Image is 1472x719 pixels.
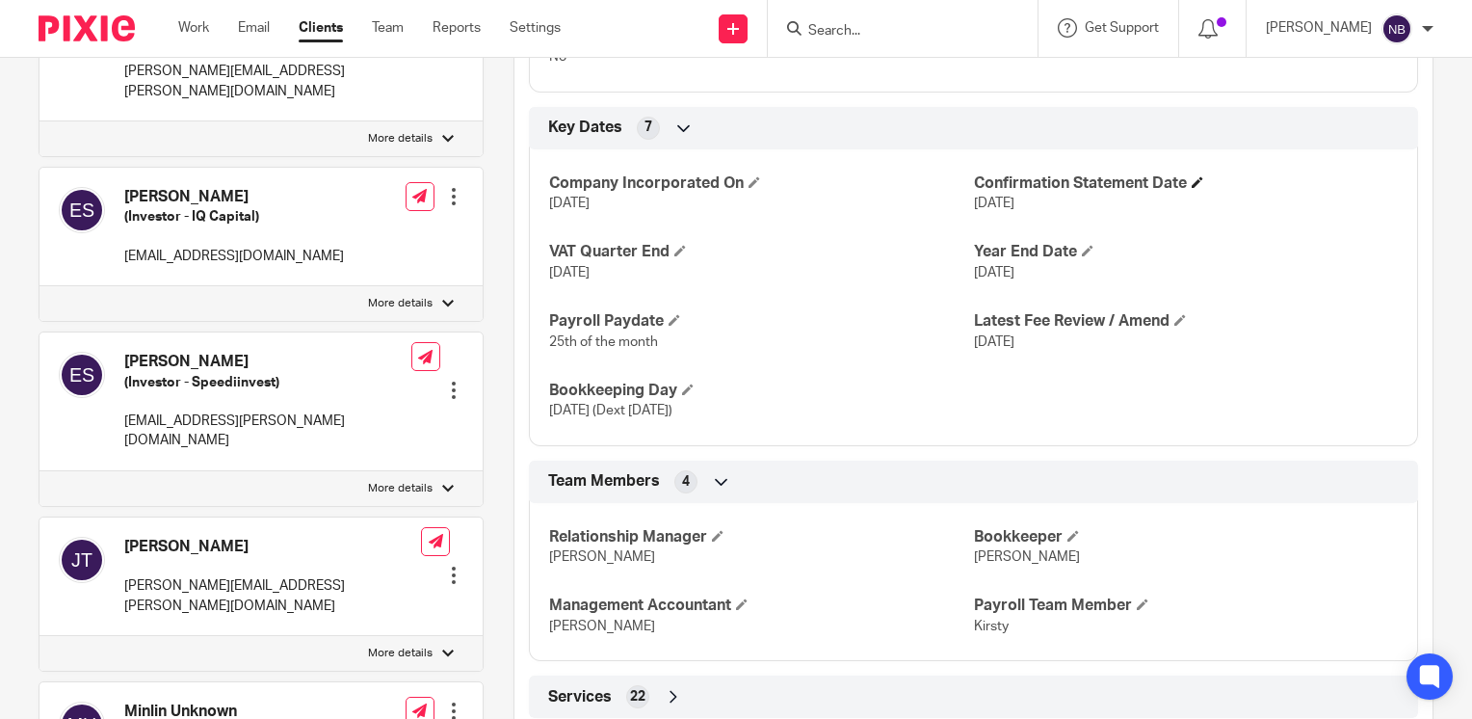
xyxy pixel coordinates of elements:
[548,118,622,138] span: Key Dates
[974,197,1014,210] span: [DATE]
[124,207,344,226] h5: (Investor - IQ Capital)
[549,404,672,417] span: [DATE] (Dext [DATE])
[974,335,1014,349] span: [DATE]
[974,550,1080,564] span: [PERSON_NAME]
[124,412,411,451] p: [EMAIL_ADDRESS][PERSON_NAME][DOMAIN_NAME]
[59,187,105,233] img: svg%3E
[548,471,660,492] span: Team Members
[510,18,561,38] a: Settings
[974,242,1398,262] h4: Year End Date
[178,18,209,38] a: Work
[974,527,1398,547] h4: Bookkeeper
[433,18,481,38] a: Reports
[124,352,411,372] h4: [PERSON_NAME]
[1381,13,1412,44] img: svg%3E
[974,596,1398,616] h4: Payroll Team Member
[974,266,1014,280] span: [DATE]
[549,197,590,210] span: [DATE]
[124,247,344,266] p: [EMAIL_ADDRESS][DOMAIN_NAME]
[549,266,590,280] span: [DATE]
[39,15,135,41] img: Pixie
[124,187,344,207] h4: [PERSON_NAME]
[549,620,655,633] span: [PERSON_NAME]
[372,18,404,38] a: Team
[299,18,343,38] a: Clients
[974,311,1398,332] h4: Latest Fee Review / Amend
[549,550,655,564] span: [PERSON_NAME]
[630,687,645,706] span: 22
[974,173,1398,194] h4: Confirmation Statement Date
[1085,21,1159,35] span: Get Support
[124,62,421,101] p: [PERSON_NAME][EMAIL_ADDRESS][PERSON_NAME][DOMAIN_NAME]
[1266,18,1372,38] p: [PERSON_NAME]
[549,527,973,547] h4: Relationship Manager
[806,23,980,40] input: Search
[124,373,411,392] h5: (Investor - Speediinvest)
[368,131,433,146] p: More details
[549,311,973,332] h4: Payroll Paydate
[124,537,421,557] h4: [PERSON_NAME]
[368,646,433,661] p: More details
[549,173,973,194] h4: Company Incorporated On
[682,472,690,492] span: 4
[549,596,973,616] h4: Management Accountant
[974,620,1009,633] span: Kirsty
[549,242,973,262] h4: VAT Quarter End
[124,576,421,616] p: [PERSON_NAME][EMAIL_ADDRESS][PERSON_NAME][DOMAIN_NAME]
[368,296,433,311] p: More details
[238,18,270,38] a: Email
[548,687,612,707] span: Services
[549,335,658,349] span: 25th of the month
[59,537,105,583] img: svg%3E
[644,118,652,137] span: 7
[59,352,105,398] img: svg%3E
[549,381,973,401] h4: Bookkeeping Day
[368,481,433,496] p: More details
